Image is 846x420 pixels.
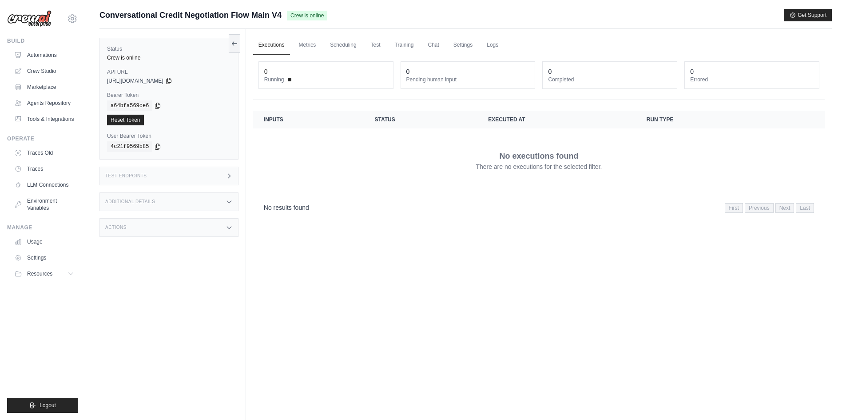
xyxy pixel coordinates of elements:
[105,225,127,230] h3: Actions
[253,196,825,219] nav: Pagination
[11,251,78,265] a: Settings
[40,402,56,409] span: Logout
[107,100,152,111] code: a64bfa569ce6
[690,67,694,76] div: 0
[11,146,78,160] a: Traces Old
[294,36,322,55] a: Metrics
[253,36,290,55] a: Executions
[11,194,78,215] a: Environment Variables
[406,67,410,76] div: 0
[11,267,78,281] button: Resources
[725,203,814,213] nav: Pagination
[325,36,361,55] a: Scheduling
[11,96,78,110] a: Agents Repository
[7,10,52,27] img: Logo
[264,76,284,83] span: Running
[423,36,445,55] a: Chat
[27,270,52,277] span: Resources
[11,235,78,249] a: Usage
[796,203,814,213] span: Last
[548,76,671,83] dt: Completed
[107,68,231,76] label: API URL
[725,203,743,213] span: First
[745,203,774,213] span: Previous
[548,67,552,76] div: 0
[636,111,767,128] th: Run Type
[107,92,231,99] label: Bearer Token
[11,112,78,126] a: Tools & Integrations
[499,150,578,162] p: No executions found
[406,76,530,83] dt: Pending human input
[7,37,78,44] div: Build
[105,199,155,204] h3: Additional Details
[477,111,635,128] th: Executed at
[7,398,78,413] button: Logout
[476,162,602,171] p: There are no executions for the selected filter.
[775,203,794,213] span: Next
[253,111,364,128] th: Inputs
[11,162,78,176] a: Traces
[364,111,478,128] th: Status
[107,77,163,84] span: [URL][DOMAIN_NAME]
[107,54,231,61] div: Crew is online
[107,132,231,140] label: User Bearer Token
[784,9,832,21] button: Get Support
[7,135,78,142] div: Operate
[287,11,327,20] span: Crew is online
[389,36,419,55] a: Training
[11,178,78,192] a: LLM Connections
[11,48,78,62] a: Automations
[481,36,504,55] a: Logs
[253,111,825,219] section: Crew executions table
[11,64,78,78] a: Crew Studio
[11,80,78,94] a: Marketplace
[107,45,231,52] label: Status
[264,203,309,212] p: No results found
[107,115,144,125] a: Reset Token
[105,173,147,179] h3: Test Endpoints
[365,36,386,55] a: Test
[99,9,282,21] span: Conversational Credit Negotiation Flow Main V4
[107,141,152,152] code: 4c21f9569b85
[690,76,814,83] dt: Errored
[448,36,478,55] a: Settings
[264,67,268,76] div: 0
[7,224,78,231] div: Manage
